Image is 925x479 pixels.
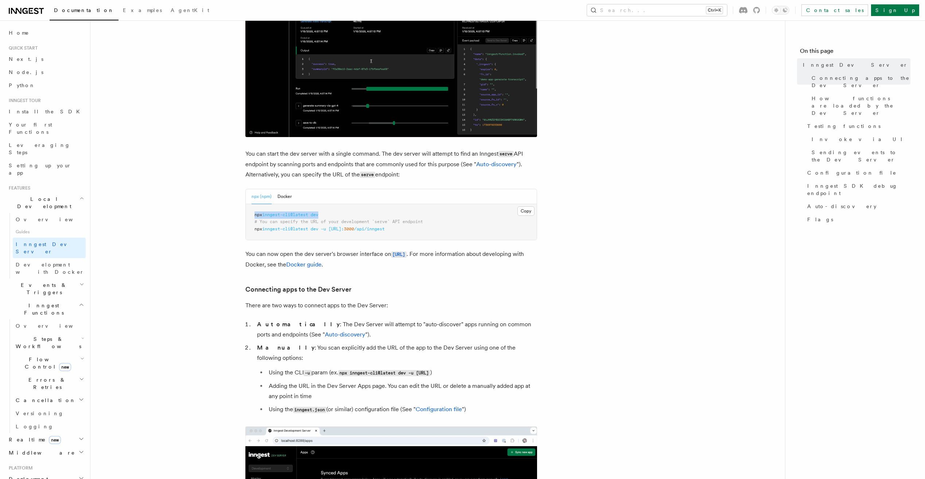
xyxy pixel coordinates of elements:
[9,56,43,62] span: Next.js
[9,122,52,135] span: Your first Functions
[13,226,86,238] span: Guides
[13,238,86,258] a: Inngest Dev Server
[9,163,71,176] span: Setting up your app
[329,226,344,231] span: [URL]:
[587,4,727,16] button: Search...Ctrl+K
[13,373,86,394] button: Errors & Retries
[267,404,537,415] li: Using the (or similar) configuration file (See " ")
[245,284,351,295] a: Connecting apps to the Dev Server
[262,226,308,231] span: inngest-cli@latest
[50,2,118,20] a: Documentation
[257,321,340,328] strong: Automatically
[6,449,75,456] span: Middleware
[59,363,71,371] span: new
[807,122,881,130] span: Testing functions
[809,146,910,166] a: Sending events to the Dev Server
[286,261,322,268] a: Docker guide
[257,344,315,351] strong: Manually
[49,436,61,444] span: new
[706,7,723,14] kbd: Ctrl+K
[6,436,61,443] span: Realtime
[6,281,79,296] span: Events & Triggers
[293,407,326,413] code: inngest.json
[391,252,407,258] code: [URL]
[13,397,76,404] span: Cancellation
[6,45,38,51] span: Quick start
[6,299,86,319] button: Inngest Functions
[9,69,43,75] span: Node.js
[812,74,910,89] span: Connecting apps to the Dev Server
[9,82,35,88] span: Python
[13,394,86,407] button: Cancellation
[6,66,86,79] a: Node.js
[54,7,114,13] span: Documentation
[123,7,162,13] span: Examples
[6,79,86,92] a: Python
[254,212,262,217] span: npx
[311,212,318,217] span: dev
[13,407,86,420] a: Versioning
[13,353,86,373] button: Flow Controlnew
[277,189,292,204] button: Docker
[772,6,789,15] button: Toggle dark mode
[809,92,910,120] a: How functions are loaded by the Dev Server
[13,335,81,350] span: Steps & Workflows
[6,279,86,299] button: Events & Triggers
[6,213,86,279] div: Local Development
[807,182,910,197] span: Inngest SDK debug endpoint
[13,356,80,370] span: Flow Control
[803,61,908,69] span: Inngest Dev Server
[812,95,910,117] span: How functions are loaded by the Dev Server
[804,200,910,213] a: Auto-discovery
[118,2,166,20] a: Examples
[6,465,33,471] span: Platform
[252,189,272,204] button: npx (npm)
[245,300,537,311] p: There are two ways to connect apps to the Dev Server:
[804,166,910,179] a: Configuration file
[13,258,86,279] a: Development with Docker
[267,367,537,378] li: Using the CLI param (ex. )
[13,332,86,353] button: Steps & Workflows
[807,216,833,223] span: Flags
[9,142,70,155] span: Leveraging Steps
[16,424,54,429] span: Logging
[245,249,537,270] p: You can now open the dev server's browser interface on . For more information about developing wi...
[809,133,910,146] a: Invoke via UI
[416,406,462,413] a: Configuration file
[360,172,375,178] code: serve
[166,2,214,20] a: AgentKit
[255,319,537,340] li: : The Dev Server will attempt to "auto-discover" apps running on common ports and endpoints (See ...
[13,319,86,332] a: Overview
[16,241,78,254] span: Inngest Dev Server
[16,262,84,275] span: Development with Docker
[517,206,535,216] button: Copy
[344,226,354,231] span: 3000
[262,212,308,217] span: inngest-cli@latest
[6,302,79,316] span: Inngest Functions
[6,433,86,446] button: Realtimenew
[325,331,365,338] a: Auto-discovery
[321,226,326,231] span: -u
[801,4,868,16] a: Contact sales
[13,213,86,226] a: Overview
[804,213,910,226] a: Flags
[800,58,910,71] a: Inngest Dev Server
[812,136,909,143] span: Invoke via UI
[6,446,86,459] button: Middleware
[171,7,209,13] span: AgentKit
[13,376,79,391] span: Errors & Retries
[245,149,537,180] p: You can start the dev server with a single command. The dev server will attempt to find an Innges...
[9,109,84,114] span: Install the SDK
[800,47,910,58] h4: On this page
[6,159,86,179] a: Setting up your app
[476,161,517,168] a: Auto-discovery
[254,226,262,231] span: npx
[311,226,318,231] span: dev
[6,185,30,191] span: Features
[6,192,86,213] button: Local Development
[804,120,910,133] a: Testing functions
[304,370,311,376] code: -u
[6,98,41,104] span: Inngest tour
[6,52,86,66] a: Next.js
[6,195,79,210] span: Local Development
